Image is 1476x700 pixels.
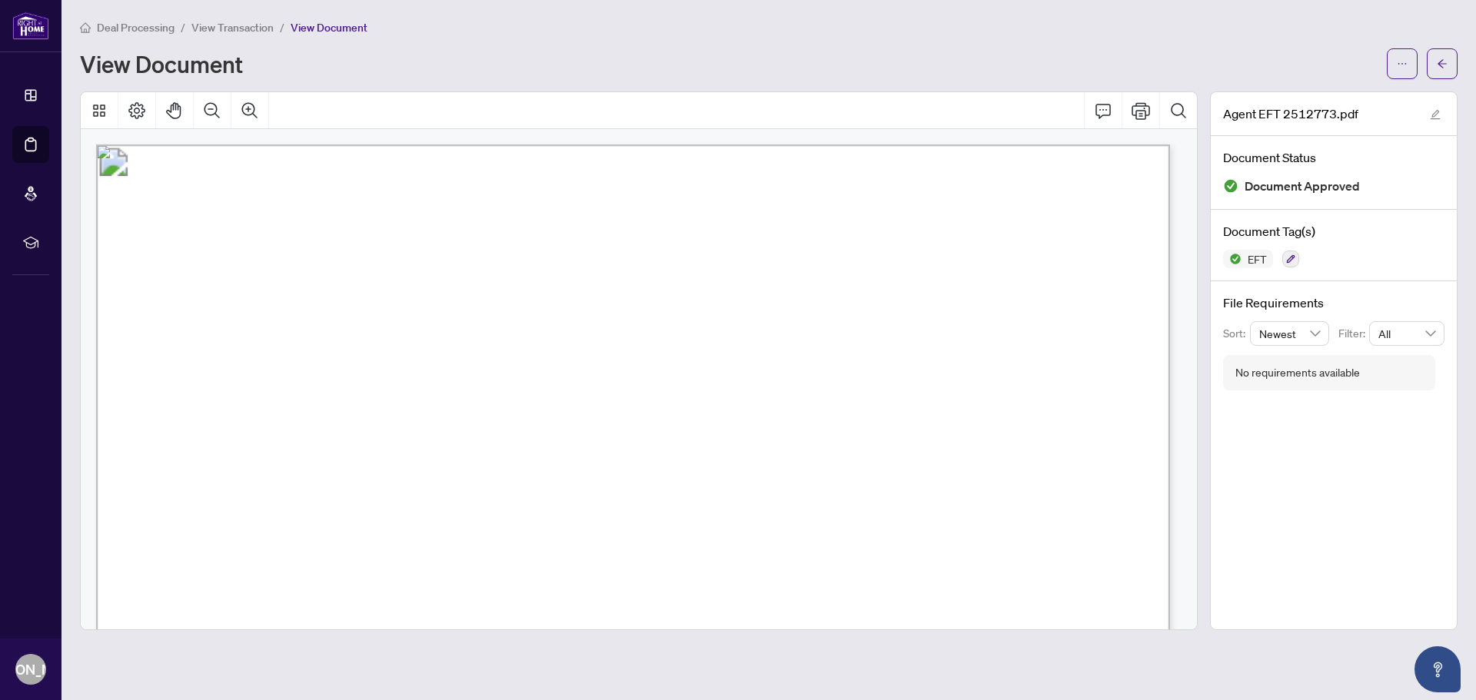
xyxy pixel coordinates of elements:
p: Sort: [1223,325,1250,342]
img: Document Status [1223,178,1238,194]
img: Status Icon [1223,250,1242,268]
span: All [1378,322,1435,345]
span: View Document [291,21,367,35]
h4: File Requirements [1223,294,1444,312]
h4: Document Status [1223,148,1444,167]
span: EFT [1242,254,1273,264]
span: ellipsis [1397,58,1408,69]
h1: View Document [80,51,243,76]
span: Newest [1259,322,1321,345]
span: home [80,22,91,33]
li: / [181,18,185,36]
span: Agent EFT 2512773.pdf [1223,105,1358,123]
button: Open asap [1414,646,1461,692]
h4: Document Tag(s) [1223,222,1444,241]
img: logo [12,12,49,40]
span: arrow-left [1437,58,1448,69]
span: View Transaction [191,21,274,35]
div: No requirements available [1235,364,1360,381]
li: / [280,18,284,36]
span: Document Approved [1245,176,1360,197]
span: Deal Processing [97,21,175,35]
p: Filter: [1338,325,1369,342]
span: edit [1430,109,1441,120]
